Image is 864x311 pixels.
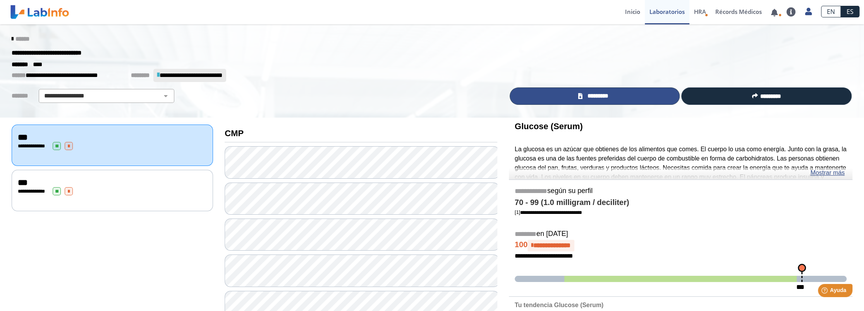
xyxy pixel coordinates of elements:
a: EN [821,6,841,17]
iframe: Help widget launcher [795,281,855,302]
a: ES [841,6,859,17]
a: Mostrar más [810,168,845,178]
b: Glucose (Serum) [515,121,583,131]
a: [1] [515,209,582,215]
h4: 70 - 99 (1.0 milligram / deciliter) [515,198,847,207]
span: HRA [694,8,706,15]
p: La glucosa es un azúcar que obtienes de los alimentos que comes. El cuerpo lo usa como energía. J... [515,145,847,191]
h5: según su perfil [515,187,847,196]
b: CMP [225,128,244,138]
h5: en [DATE] [515,230,847,239]
b: Tu tendencia Glucose (Serum) [515,302,603,308]
h4: 100 [515,240,847,251]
